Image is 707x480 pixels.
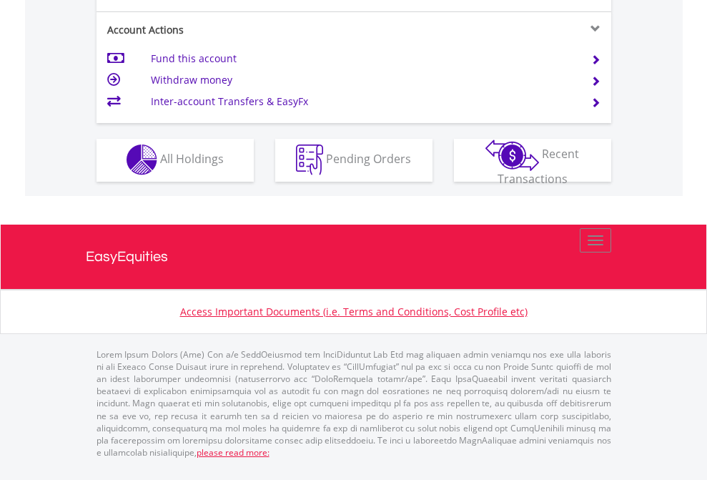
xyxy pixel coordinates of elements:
[454,139,611,182] button: Recent Transactions
[86,225,622,289] a: EasyEquities
[97,23,354,37] div: Account Actions
[151,48,573,69] td: Fund this account
[197,446,270,459] a: please read more:
[326,151,411,167] span: Pending Orders
[160,151,224,167] span: All Holdings
[97,348,611,459] p: Lorem Ipsum Dolors (Ame) Con a/e SeddOeiusmod tem InciDiduntut Lab Etd mag aliquaen admin veniamq...
[275,139,432,182] button: Pending Orders
[127,145,157,175] img: holdings-wht.png
[180,305,528,318] a: Access Important Documents (i.e. Terms and Conditions, Cost Profile etc)
[296,145,323,175] img: pending_instructions-wht.png
[151,91,573,112] td: Inter-account Transfers & EasyFx
[485,139,539,171] img: transactions-zar-wht.png
[151,69,573,91] td: Withdraw money
[97,139,254,182] button: All Holdings
[498,146,580,187] span: Recent Transactions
